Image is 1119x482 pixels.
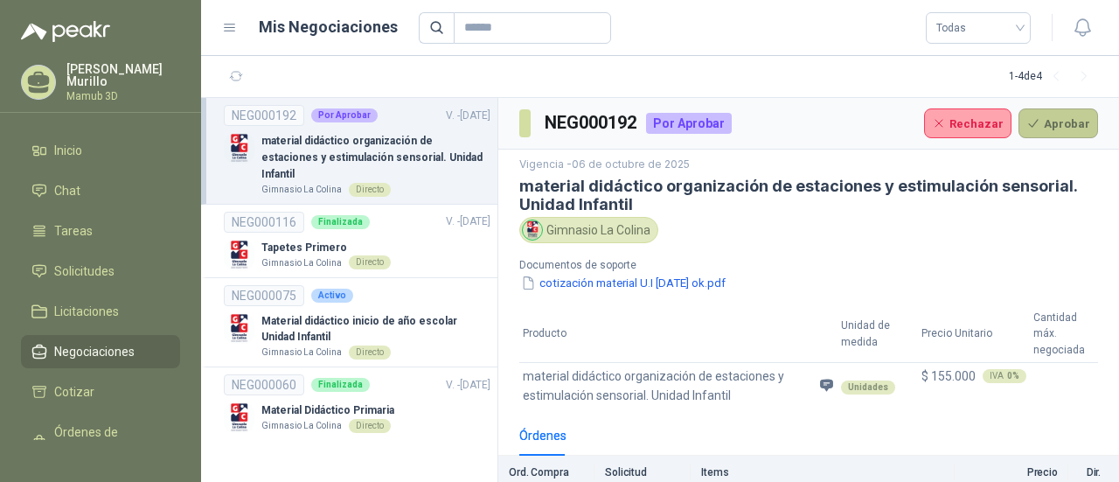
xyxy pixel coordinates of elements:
[311,215,370,229] div: Finalizada
[349,255,391,269] div: Directo
[1007,372,1019,381] b: 0 %
[224,285,490,360] a: NEG000075ActivoCompany LogoMaterial didáctico inicio de año escolar Unidad InfantilGimnasio La Co...
[224,212,490,270] a: NEG000116FinalizadaV. -[DATE] Company LogoTapetes PrimeroGimnasio La ColinaDirecto
[921,369,976,383] span: $ 155.000
[224,313,254,344] img: Company Logo
[54,141,82,160] span: Inicio
[54,382,94,402] span: Cotizar
[446,109,490,122] span: V. - [DATE]
[21,295,180,328] a: Licitaciones
[21,335,180,368] a: Negociaciones
[21,174,180,207] a: Chat
[21,134,180,167] a: Inicio
[446,215,490,227] span: V. - [DATE]
[224,105,490,197] a: NEG000192Por AprobarV. -[DATE] Company Logomaterial didáctico organización de estaciones y estimu...
[54,262,115,281] span: Solicitudes
[224,240,254,270] img: Company Logo
[261,346,342,360] p: Gimnasio La Colina
[21,375,180,409] a: Cotizar
[261,402,394,419] p: Material Didáctico Primaria
[841,381,895,395] div: Unidades
[519,426,566,445] div: Órdenes
[259,15,398,39] h1: Mis Negociaciones
[66,91,180,101] p: Mamub 3D
[838,306,917,363] th: Unidad de medida
[523,220,542,240] img: Company Logo
[21,214,180,248] a: Tareas
[519,257,802,274] p: Documentos de soporte
[519,306,838,363] th: Producto
[261,240,391,256] p: Tapetes Primero
[54,302,119,321] span: Licitaciones
[519,157,1098,173] p: Vigencia - 06 de octubre de 2025
[224,374,490,433] a: NEG000060FinalizadaV. -[DATE] Company LogoMaterial Didáctico PrimariaGimnasio La ColinaDirecto
[261,256,342,270] p: Gimnasio La Colina
[523,367,812,405] span: material didáctico organización de estaciones y estimulación sensorial. Unidad Infantil
[519,217,658,243] div: Gimnasio La Colina
[224,285,304,306] div: NEG000075
[21,21,110,42] img: Logo peakr
[21,255,180,288] a: Solicitudes
[261,133,490,183] p: material didáctico organización de estaciones y estimulación sensorial. Unidad Infantil
[1009,63,1098,91] div: 1 - 4 de 4
[66,63,180,87] p: [PERSON_NAME] Murillo
[311,289,353,303] div: Activo
[54,181,80,200] span: Chat
[1030,306,1098,363] th: Cantidad máx. negociada
[224,212,304,233] div: NEG000116
[224,402,254,433] img: Company Logo
[261,183,342,197] p: Gimnasio La Colina
[224,374,304,395] div: NEG000060
[224,133,254,164] img: Company Logo
[224,105,304,126] div: NEG000192
[983,369,1026,383] div: IVA
[54,342,135,361] span: Negociaciones
[1018,108,1098,138] button: Aprobar
[261,313,490,346] p: Material didáctico inicio de año escolar Unidad Infantil
[349,419,391,433] div: Directo
[936,15,1020,41] span: Todas
[646,113,732,134] div: Por Aprobar
[519,274,727,292] button: cotización material U.I [DATE] ok.pdf
[924,108,1011,138] button: Rechazar
[349,346,391,360] div: Directo
[519,177,1098,213] h3: material didáctico organización de estaciones y estimulación sensorial. Unidad Infantil
[311,108,378,122] div: Por Aprobar
[261,419,342,433] p: Gimnasio La Colina
[21,416,180,468] a: Órdenes de Compra
[54,221,93,241] span: Tareas
[54,423,163,461] span: Órdenes de Compra
[545,109,639,136] h3: NEG000192
[918,306,1030,363] th: Precio Unitario
[349,183,391,197] div: Directo
[311,378,370,392] div: Finalizada
[446,379,490,391] span: V. - [DATE]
